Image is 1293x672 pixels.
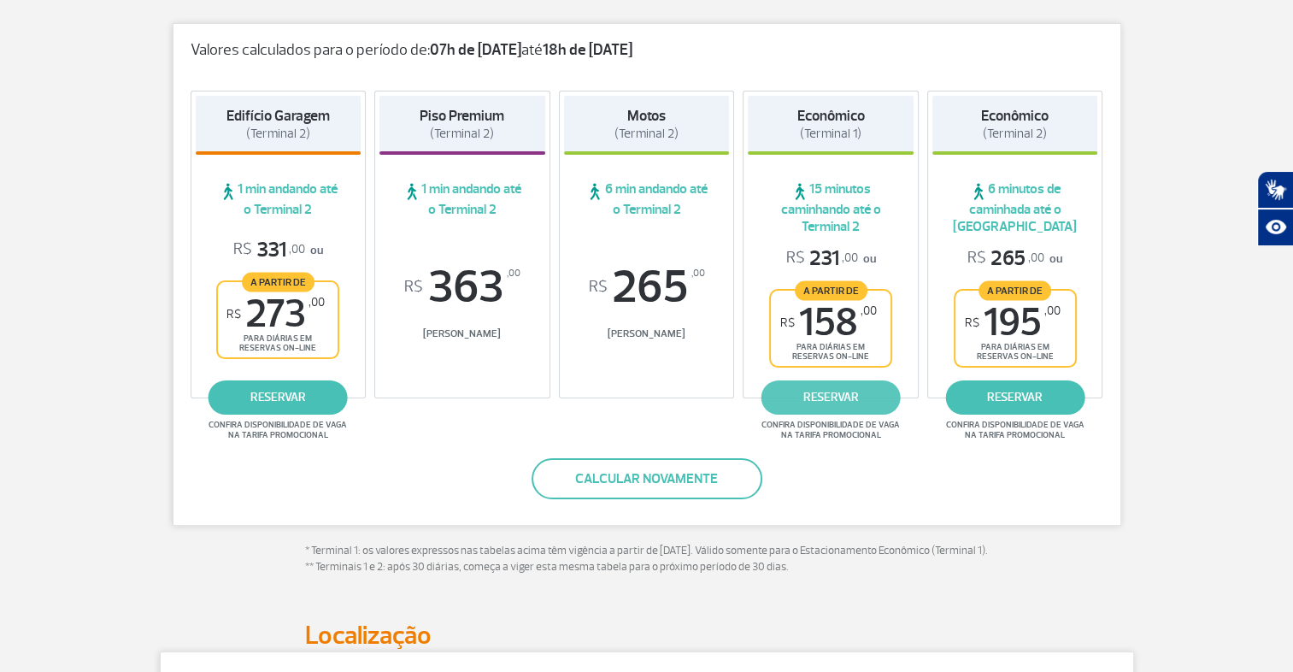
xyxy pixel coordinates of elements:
strong: Edifício Garagem [226,107,330,125]
span: 231 [786,245,858,272]
span: 15 minutos caminhando até o Terminal 2 [748,180,914,235]
span: A partir de [979,280,1051,300]
sup: ,00 [309,295,325,309]
sup: ,00 [507,264,520,283]
sup: R$ [404,278,423,297]
span: 331 [233,237,305,263]
span: 265 [564,264,730,310]
button: Calcular novamente [532,458,762,499]
span: 363 [379,264,545,310]
strong: Piso Premium [420,107,504,125]
span: (Terminal 2) [614,126,679,142]
span: Confira disponibilidade de vaga na tarifa promocional [943,420,1087,440]
span: 6 min andando até o Terminal 2 [564,180,730,218]
span: (Terminal 2) [983,126,1047,142]
sup: ,00 [861,304,877,318]
span: A partir de [795,280,867,300]
span: (Terminal 2) [430,126,494,142]
button: Abrir tradutor de língua de sinais. [1257,171,1293,209]
span: 1 min andando até o Terminal 2 [196,180,361,218]
a: reservar [209,380,348,415]
span: para diárias em reservas on-line [232,333,323,353]
span: A partir de [242,272,314,292]
div: Plugin de acessibilidade da Hand Talk. [1257,171,1293,246]
span: para diárias em reservas on-line [970,342,1061,362]
sup: ,00 [1044,304,1061,318]
strong: Motos [627,107,666,125]
strong: Econômico [797,107,865,125]
span: (Terminal 2) [246,126,310,142]
sup: R$ [780,315,795,330]
sup: R$ [588,278,607,297]
span: 1 min andando até o Terminal 2 [379,180,545,218]
span: 273 [226,295,325,333]
span: 265 [967,245,1044,272]
span: [PERSON_NAME] [564,327,730,340]
a: reservar [761,380,901,415]
span: (Terminal 1) [800,126,861,142]
strong: 07h de [DATE] [430,40,521,60]
h2: Localização [305,620,989,651]
p: * Terminal 1: os valores expressos nas tabelas acima têm vigência a partir de [DATE]. Válido some... [305,543,989,576]
p: ou [786,245,876,272]
a: reservar [945,380,1084,415]
button: Abrir recursos assistivos. [1257,209,1293,246]
p: Valores calculados para o período de: até [191,41,1103,60]
span: [PERSON_NAME] [379,327,545,340]
span: 158 [780,304,877,342]
span: Confira disponibilidade de vaga na tarifa promocional [206,420,350,440]
p: ou [967,245,1062,272]
strong: Econômico [981,107,1049,125]
sup: ,00 [691,264,704,283]
span: 6 minutos de caminhada até o [GEOGRAPHIC_DATA] [932,180,1098,235]
span: para diárias em reservas on-line [785,342,876,362]
p: ou [233,237,323,263]
strong: 18h de [DATE] [543,40,632,60]
sup: R$ [965,315,979,330]
span: 195 [965,304,1061,342]
span: Confira disponibilidade de vaga na tarifa promocional [759,420,902,440]
sup: R$ [226,307,241,321]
